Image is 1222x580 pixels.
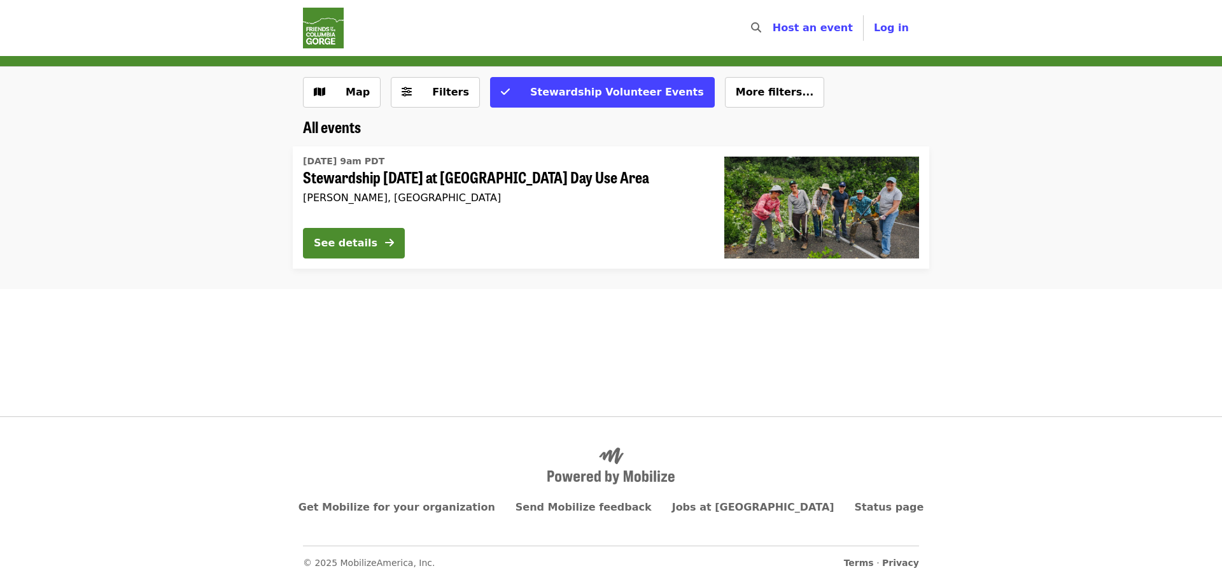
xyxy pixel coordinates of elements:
[490,77,715,108] button: Stewardship Volunteer Events
[864,15,919,41] button: Log in
[303,228,405,258] button: See details
[874,22,909,34] span: Log in
[303,168,704,187] span: Stewardship [DATE] at [GEOGRAPHIC_DATA] Day Use Area
[773,22,853,34] a: Host an event
[516,501,652,513] a: Send Mobilize feedback
[855,501,924,513] a: Status page
[303,546,919,570] nav: Secondary footer navigation
[303,8,344,48] img: Friends Of The Columbia Gorge - Home
[402,86,412,98] i: sliders-h icon
[724,157,919,258] img: Stewardship Saturday at St. Cloud Day Use Area organized by Friends Of The Columbia Gorge
[293,146,929,269] a: See details for "Stewardship Saturday at St. Cloud Day Use Area"
[725,77,825,108] button: More filters...
[501,86,510,98] i: check icon
[882,558,919,568] a: Privacy
[303,155,384,168] time: [DATE] 9am PDT
[751,22,761,34] i: search icon
[736,86,814,98] span: More filters...
[303,115,361,138] span: All events
[530,86,704,98] span: Stewardship Volunteer Events
[769,13,779,43] input: Search
[844,556,919,570] span: ·
[314,86,325,98] i: map icon
[547,448,675,485] img: Powered by Mobilize
[298,501,495,513] a: Get Mobilize for your organization
[303,77,381,108] button: Show map view
[391,77,480,108] button: Filters (0 selected)
[346,86,370,98] span: Map
[385,237,394,249] i: arrow-right icon
[432,86,469,98] span: Filters
[303,558,435,568] span: © 2025 MobilizeAmerica, Inc.
[844,558,874,568] a: Terms
[303,192,704,204] div: [PERSON_NAME], [GEOGRAPHIC_DATA]
[303,500,919,515] nav: Primary footer navigation
[672,501,834,513] a: Jobs at [GEOGRAPHIC_DATA]
[314,236,377,251] div: See details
